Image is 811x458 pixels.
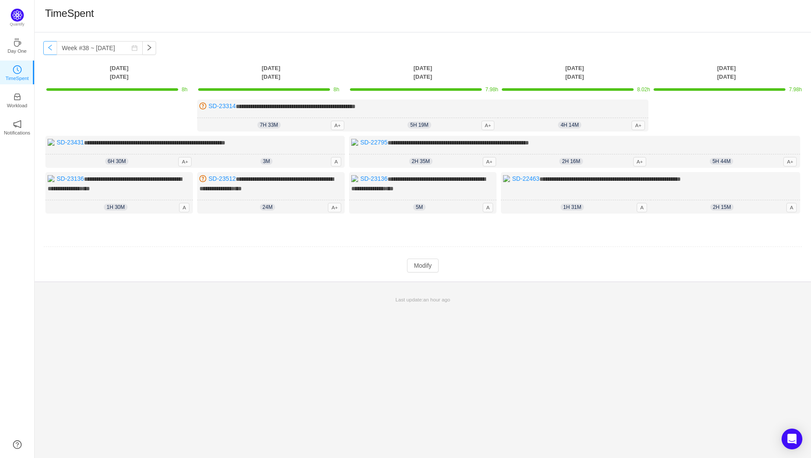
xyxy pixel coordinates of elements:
[409,158,433,165] span: 2h 35m
[13,440,22,449] a: icon: question-circle
[57,41,143,55] input: Select a week
[333,86,339,93] span: 8h
[512,175,539,182] a: SD-22463
[13,41,22,49] a: icon: coffeeDay One
[131,45,138,51] i: icon: calendar
[331,121,344,130] span: A+
[395,297,450,302] span: Last update:
[786,203,797,212] span: A
[710,158,733,165] span: 5h 44m
[423,297,450,302] span: an hour ago
[43,41,57,55] button: icon: left
[7,102,27,109] p: Workload
[208,175,236,182] a: SD-23512
[199,102,206,109] img: 11420
[6,74,29,82] p: TimeSpent
[407,259,439,272] button: Modify
[347,64,499,81] th: [DATE] [DATE]
[182,86,187,93] span: 8h
[48,139,54,146] img: 11605
[43,64,195,81] th: [DATE] [DATE]
[142,41,156,55] button: icon: right
[351,139,358,146] img: 11605
[104,204,127,211] span: 1h 30m
[48,175,54,182] img: 11605
[179,203,189,212] span: A
[483,203,493,212] span: A
[195,64,347,81] th: [DATE] [DATE]
[13,122,22,131] a: icon: notificationNotifications
[783,157,797,167] span: A+
[789,86,802,93] span: 7.98h
[4,129,30,137] p: Notifications
[481,121,495,130] span: A+
[13,120,22,128] i: icon: notification
[13,95,22,104] a: icon: inboxWorkload
[782,429,802,449] div: Open Intercom Messenger
[13,38,22,47] i: icon: coffee
[559,158,583,165] span: 2h 16m
[637,203,647,212] span: A
[710,204,734,211] span: 2h 15m
[558,122,581,128] span: 4h 14m
[13,68,22,77] a: icon: clock-circleTimeSpent
[7,47,26,55] p: Day One
[178,157,192,167] span: A+
[407,122,431,128] span: 5h 19m
[351,175,358,182] img: 11605
[413,204,426,211] span: 5m
[561,204,584,211] span: 1h 31m
[631,121,645,130] span: A+
[651,64,802,81] th: [DATE] [DATE]
[328,203,341,212] span: A+
[260,204,275,211] span: 24m
[10,22,25,28] p: Quantify
[57,139,84,146] a: SD-23431
[199,175,206,182] img: 11420
[257,122,281,128] span: 7h 33m
[633,157,647,167] span: A+
[499,64,651,81] th: [DATE] [DATE]
[485,86,498,93] span: 7.98h
[637,86,650,93] span: 8.02h
[260,158,273,165] span: 3m
[13,65,22,74] i: icon: clock-circle
[45,7,94,20] h1: TimeSpent
[483,157,496,167] span: A+
[503,175,510,182] img: 11605
[360,139,388,146] a: SD-22795
[11,9,24,22] img: Quantify
[360,175,388,182] a: SD-23136
[105,158,128,165] span: 6h 30m
[13,93,22,101] i: icon: inbox
[331,157,341,167] span: A
[57,175,84,182] a: SD-23136
[208,102,236,109] a: SD-23314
